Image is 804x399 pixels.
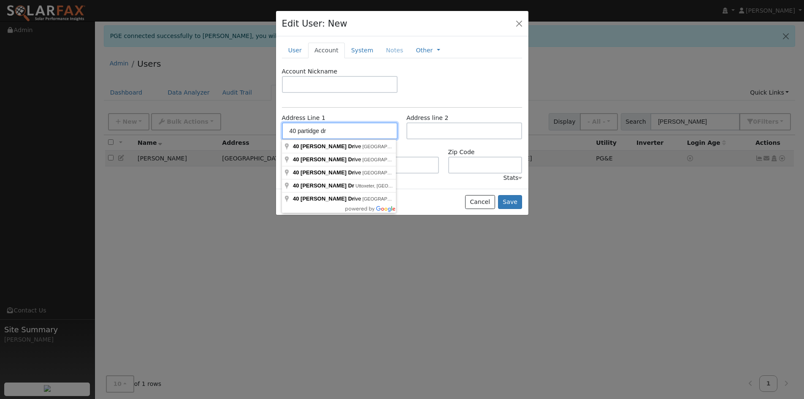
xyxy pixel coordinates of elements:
span: [GEOGRAPHIC_DATA], [GEOGRAPHIC_DATA], [GEOGRAPHIC_DATA] [363,196,513,201]
button: Cancel [465,195,495,209]
span: ive [293,143,363,149]
span: [PERSON_NAME] Dr [300,169,354,176]
span: ive [293,156,363,163]
span: [GEOGRAPHIC_DATA], [GEOGRAPHIC_DATA], [GEOGRAPHIC_DATA] [363,170,513,175]
span: ive [293,169,363,176]
span: 40 [293,182,299,189]
span: 40 [293,143,299,149]
label: Address line 2 [406,114,448,122]
a: Other [416,46,433,55]
div: Stats [503,174,522,182]
span: [PERSON_NAME] Dr [300,143,354,149]
label: Account Nickname [282,67,338,76]
span: [PERSON_NAME] Dr [300,195,354,202]
span: [PERSON_NAME] Dr [300,156,354,163]
span: ive [293,195,363,202]
span: 40 [293,195,299,202]
span: [GEOGRAPHIC_DATA], [GEOGRAPHIC_DATA], [GEOGRAPHIC_DATA] [363,157,513,162]
span: Uttoxeter, [GEOGRAPHIC_DATA] [355,183,425,188]
span: 40 [293,169,299,176]
a: User [282,43,308,58]
h4: Edit User: New [282,17,347,30]
a: System [345,43,380,58]
label: Address Line 1 [282,114,325,122]
label: Zip Code [448,148,475,157]
button: Save [498,195,522,209]
span: 40 [293,156,299,163]
span: [PERSON_NAME] Dr [300,182,354,189]
span: [GEOGRAPHIC_DATA], [GEOGRAPHIC_DATA], [GEOGRAPHIC_DATA] [363,144,513,149]
a: Account [308,43,345,58]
